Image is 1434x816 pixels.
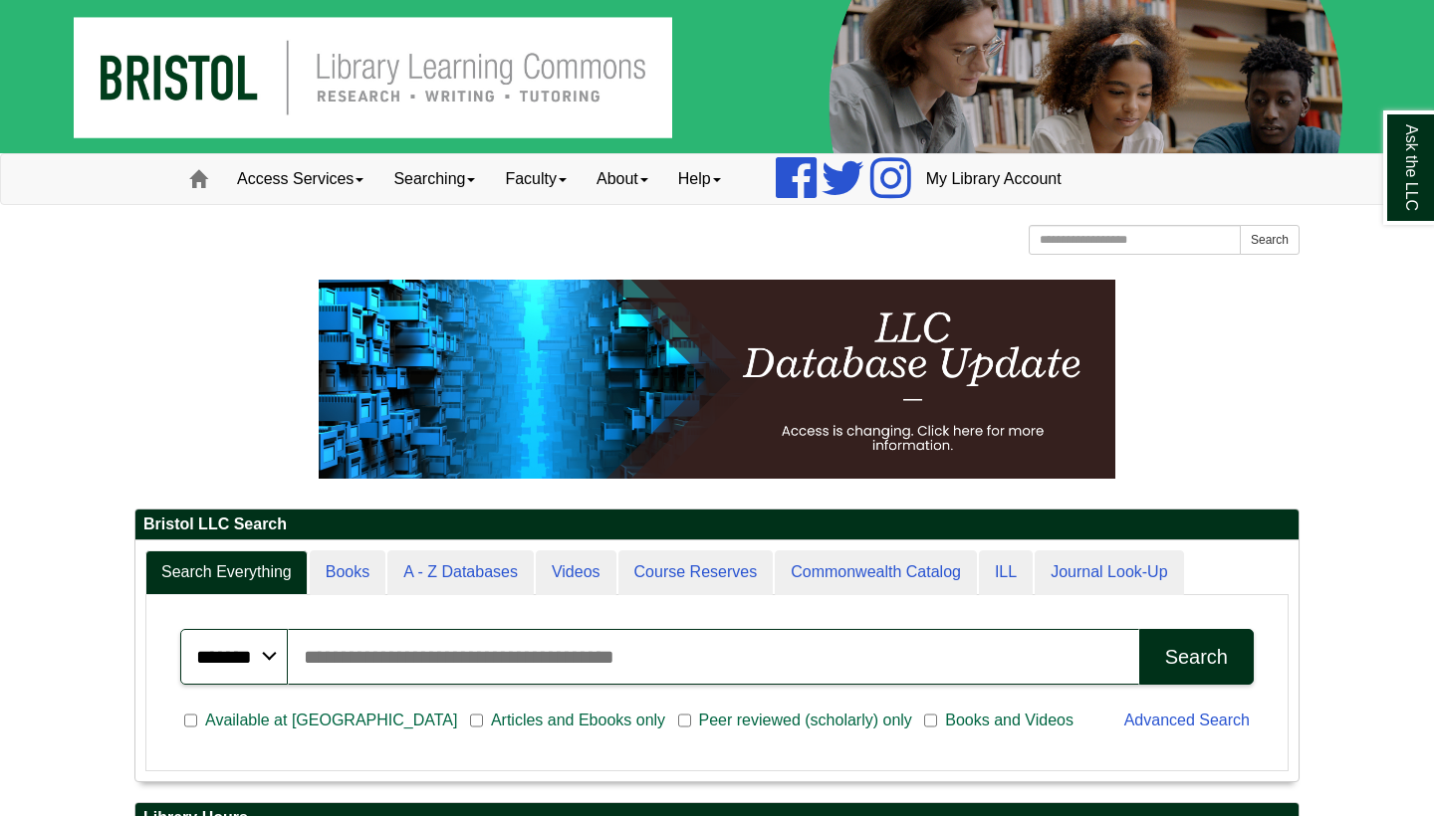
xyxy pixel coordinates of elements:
[490,154,582,204] a: Faculty
[1139,629,1254,685] button: Search
[319,280,1115,479] img: HTML tutorial
[184,712,197,729] input: Available at [GEOGRAPHIC_DATA]
[691,709,920,732] span: Peer reviewed (scholarly) only
[1165,646,1228,669] div: Search
[378,154,490,204] a: Searching
[1124,712,1250,728] a: Advanced Search
[135,510,1299,540] h2: Bristol LLC Search
[197,709,465,732] span: Available at [GEOGRAPHIC_DATA]
[937,709,1081,732] span: Books and Videos
[663,154,736,204] a: Help
[618,550,774,595] a: Course Reserves
[979,550,1033,595] a: ILL
[1035,550,1183,595] a: Journal Look-Up
[222,154,378,204] a: Access Services
[582,154,663,204] a: About
[470,712,483,729] input: Articles and Ebooks only
[1240,225,1300,255] button: Search
[145,550,308,595] a: Search Everything
[387,550,534,595] a: A - Z Databases
[483,709,673,732] span: Articles and Ebooks only
[536,550,616,595] a: Videos
[310,550,385,595] a: Books
[775,550,977,595] a: Commonwealth Catalog
[911,154,1076,204] a: My Library Account
[924,712,937,729] input: Books and Videos
[678,712,691,729] input: Peer reviewed (scholarly) only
